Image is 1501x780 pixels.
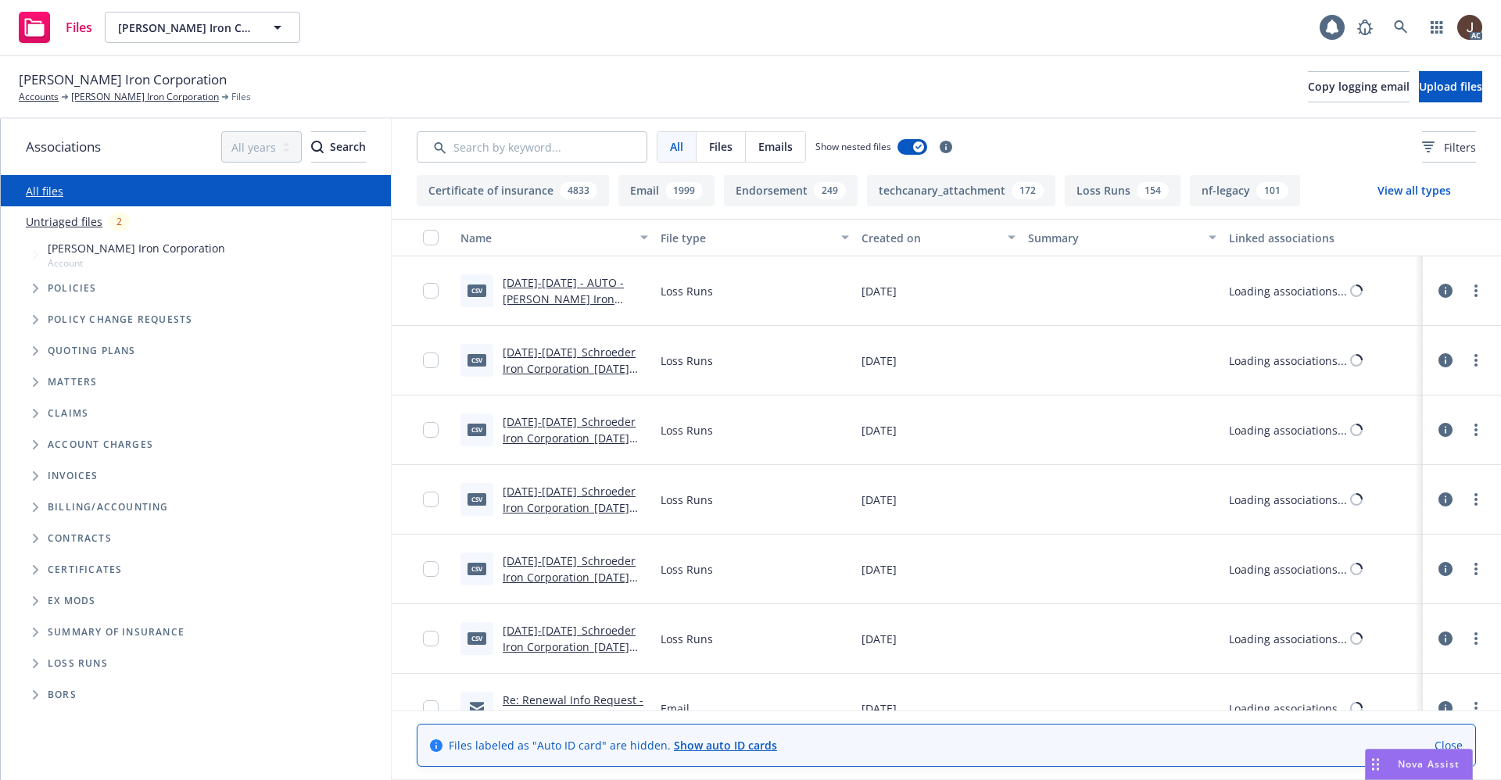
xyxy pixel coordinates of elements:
[503,553,636,601] a: [DATE]-[DATE]_Schroeder Iron Corporation_[DATE] .csv
[48,565,122,574] span: Certificates
[503,345,636,392] a: [DATE]-[DATE]_Schroeder Iron Corporation_[DATE] .csv
[1229,492,1347,508] div: Loading associations...
[48,409,88,418] span: Claims
[231,90,251,104] span: Files
[26,137,101,157] span: Associations
[661,700,690,717] span: Email
[503,275,630,323] a: [DATE]-[DATE] - AUTO - [PERSON_NAME] Iron Corporation - [DATE].csv
[1467,629,1485,648] a: more
[661,352,713,369] span: Loss Runs
[48,690,77,699] span: BORs
[48,284,97,293] span: Policies
[467,563,486,574] span: csv
[1229,352,1347,369] div: Loading associations...
[1467,281,1485,300] a: more
[862,700,897,717] span: [DATE]
[1256,182,1288,199] div: 101
[1223,219,1423,256] button: Linked associations
[724,175,858,206] button: Endorsement
[1229,283,1347,299] div: Loading associations...
[1457,15,1482,40] img: photo
[709,138,733,155] span: Files
[423,283,439,299] input: Toggle Row Selected
[1422,131,1476,163] button: Filters
[48,256,225,270] span: Account
[661,631,713,647] span: Loss Runs
[1012,182,1044,199] div: 172
[862,352,897,369] span: [DATE]
[1308,71,1410,102] button: Copy logging email
[19,90,59,104] a: Accounts
[618,175,715,206] button: Email
[460,230,631,246] div: Name
[48,628,184,637] span: Summary of insurance
[674,738,777,753] a: Show auto ID cards
[48,377,97,387] span: Matters
[423,422,439,438] input: Toggle Row Selected
[815,140,891,153] span: Show nested files
[1419,71,1482,102] button: Upload files
[48,659,108,668] span: Loss Runs
[48,596,95,606] span: Ex Mods
[417,175,609,206] button: Certificate of insurance
[1229,230,1417,246] div: Linked associations
[560,182,597,199] div: 4833
[423,352,439,368] input: Toggle Row Selected
[454,219,654,256] button: Name
[1435,737,1463,753] a: Close
[1467,560,1485,578] a: more
[423,700,439,716] input: Toggle Row Selected
[1467,490,1485,509] a: more
[1229,422,1347,438] div: Loading associations...
[867,175,1055,206] button: techcanary_attachment
[862,283,897,299] span: [DATE]
[661,561,713,578] span: Loss Runs
[1,492,391,710] div: Folder Tree Example
[1467,699,1485,717] a: more
[105,12,300,43] button: [PERSON_NAME] Iron Corporation
[1065,175,1180,206] button: Loss Runs
[1229,561,1347,578] div: Loading associations...
[661,230,831,246] div: File type
[670,138,683,155] span: All
[665,182,703,199] div: 1999
[1137,182,1169,199] div: 154
[758,138,793,155] span: Emails
[1028,230,1198,246] div: Summary
[1467,420,1485,439] a: more
[1190,175,1300,206] button: nf-legacy
[109,213,130,231] div: 2
[48,440,153,449] span: Account charges
[467,284,486,296] span: csv
[467,632,486,644] span: csv
[1421,12,1453,43] a: Switch app
[1444,139,1476,156] span: Filters
[48,471,99,481] span: Invoices
[1229,631,1347,647] div: Loading associations...
[1,237,391,492] div: Tree Example
[503,484,636,531] a: [DATE]-[DATE]_Schroeder Iron Corporation_[DATE] .csv
[118,20,253,36] span: [PERSON_NAME] Iron Corporation
[423,492,439,507] input: Toggle Row Selected
[449,737,777,753] span: Files labeled as "Auto ID card" are hidden.
[1385,12,1417,43] a: Search
[1422,139,1476,156] span: Filters
[48,240,225,256] span: [PERSON_NAME] Iron Corporation
[1398,757,1460,771] span: Nova Assist
[1229,700,1347,717] div: Loading associations...
[48,534,112,543] span: Contracts
[13,5,99,49] a: Files
[26,213,102,230] a: Untriaged files
[862,422,897,438] span: [DATE]
[311,141,324,153] svg: Search
[661,283,713,299] span: Loss Runs
[19,70,227,90] span: [PERSON_NAME] Iron Corporation
[417,131,647,163] input: Search by keyword...
[26,184,63,199] a: All files
[862,561,897,578] span: [DATE]
[1022,219,1222,256] button: Summary
[467,354,486,366] span: csv
[1467,351,1485,370] a: more
[862,492,897,508] span: [DATE]
[855,219,1023,256] button: Created on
